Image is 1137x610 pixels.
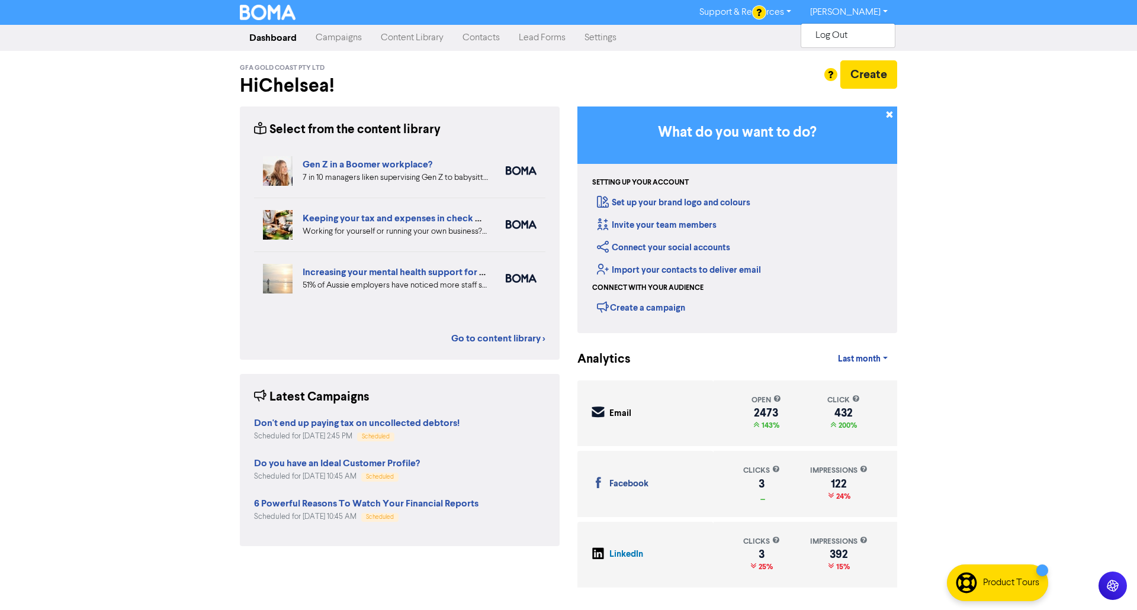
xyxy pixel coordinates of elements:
[756,562,773,572] span: 25%
[366,474,394,480] span: Scheduled
[254,121,441,139] div: Select from the content library
[506,220,537,229] img: boma_accounting
[240,64,325,72] span: GFA Gold Coast Pty Ltd
[254,459,420,469] a: Do you have an Ideal Customer Profile?
[743,550,780,559] div: 3
[836,421,857,430] span: 200%
[597,264,761,276] a: Import your contacts to deliver email
[759,421,779,430] span: 143%
[743,536,780,547] div: clicks
[834,562,850,572] span: 15%
[743,479,780,489] div: 3
[506,166,537,175] img: boma
[597,197,750,208] a: Set up your brand logo and colours
[240,5,296,20] img: BOMA Logo
[597,298,685,316] div: Create a campaign
[834,492,850,501] span: 24%
[306,26,371,50] a: Campaigns
[592,177,689,188] div: Setting up your account
[506,274,537,283] img: boma
[592,283,704,293] div: Connect with your audience
[303,266,526,278] a: Increasing your mental health support for employees
[597,242,730,253] a: Connect your social accounts
[254,431,460,442] div: Scheduled for [DATE] 2:45 PM
[751,408,781,418] div: 2473
[827,395,860,406] div: click
[254,471,420,482] div: Scheduled for [DATE] 10:45 AM
[240,26,306,50] a: Dashboard
[810,536,868,547] div: impressions
[840,60,897,89] button: Create
[801,28,895,43] button: Log Out
[758,492,765,501] span: _
[254,419,460,428] a: Don't end up paying tax on uncollected debtors!
[810,479,868,489] div: 122
[988,482,1137,610] iframe: Chat Widget
[240,75,560,97] h2: Hi Chelsea !
[609,548,643,561] div: LinkedIn
[366,514,394,520] span: Scheduled
[690,3,801,22] a: Support & Resources
[362,434,390,440] span: Scheduled
[609,477,648,491] div: Facebook
[575,26,626,50] a: Settings
[751,395,781,406] div: open
[577,106,897,333] div: Getting Started in BOMA
[801,3,897,22] a: [PERSON_NAME]
[254,511,478,522] div: Scheduled for [DATE] 10:45 AM
[303,159,432,170] a: Gen Z in a Boomer workplace?
[577,350,616,369] div: Analytics
[828,347,897,371] a: Last month
[254,388,370,406] div: Latest Campaigns
[303,212,596,224] a: Keeping your tax and expenses in check when you are self-employed
[254,417,460,429] strong: Don't end up paying tax on uncollected debtors!
[810,465,868,476] div: impressions
[609,407,631,421] div: Email
[597,220,717,231] a: Invite your team members
[303,279,488,292] div: 51% of Aussie employers have noticed more staff struggling with mental health. But very few have ...
[743,465,780,476] div: clicks
[303,172,488,184] div: 7 in 10 managers liken supervising Gen Z to babysitting or parenting. But is your people manageme...
[827,408,860,418] div: 432
[453,26,509,50] a: Contacts
[838,354,881,364] span: Last month
[451,331,545,346] a: Go to content library >
[303,225,488,238] div: Working for yourself or running your own business? Setup robust systems for expenses & tax requir...
[595,124,879,141] h3: What do you want to do?
[509,26,575,50] a: Lead Forms
[810,550,868,559] div: 392
[254,457,420,469] strong: Do you have an Ideal Customer Profile?
[254,499,478,509] a: 6 Powerful Reasons To Watch Your Financial Reports
[371,26,453,50] a: Content Library
[254,498,478,509] strong: 6 Powerful Reasons To Watch Your Financial Reports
